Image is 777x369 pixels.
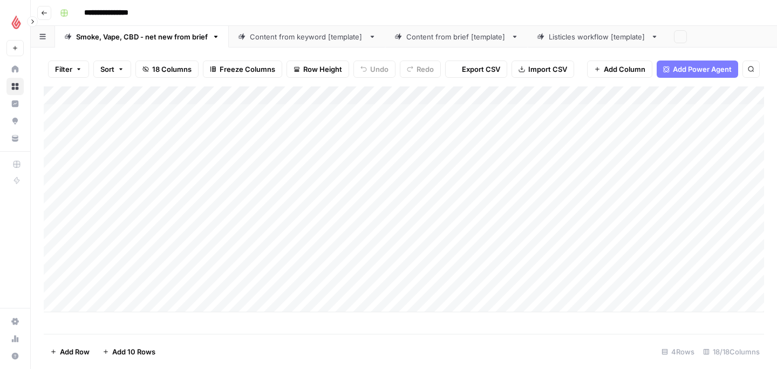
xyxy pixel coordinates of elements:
span: Undo [370,64,388,75]
span: Add 10 Rows [112,346,155,357]
button: Row Height [287,61,349,78]
span: Sort [100,64,114,75]
button: Add 10 Rows [96,343,162,360]
button: Help + Support [6,347,24,365]
span: 18 Columns [152,64,192,75]
button: Freeze Columns [203,61,282,78]
button: Import CSV [512,61,574,78]
button: Export CSV [445,61,507,78]
span: Redo [417,64,434,75]
a: Listicles workflow [template] [528,26,667,48]
div: Content from brief [template] [406,31,507,42]
a: Opportunities [6,112,24,130]
button: Add Power Agent [657,61,738,78]
a: Content from keyword [template] [229,26,385,48]
div: 4 Rows [657,343,699,360]
button: Sort [93,61,131,78]
span: Row Height [303,64,342,75]
span: Add Column [604,64,645,75]
img: Lightspeed Logo [6,12,26,32]
a: Settings [6,313,24,330]
button: 18 Columns [135,61,199,78]
a: Content from brief [template] [385,26,528,48]
span: Freeze Columns [220,64,275,75]
button: Workspace: Lightspeed [6,9,24,36]
span: Import CSV [528,64,567,75]
span: Export CSV [462,64,500,75]
span: Filter [55,64,72,75]
div: Content from keyword [template] [250,31,364,42]
a: Usage [6,330,24,347]
div: Listicles workflow [template] [549,31,646,42]
button: Undo [353,61,396,78]
a: Browse [6,78,24,95]
span: Add Row [60,346,90,357]
div: 18/18 Columns [699,343,764,360]
button: Filter [48,61,89,78]
button: Add Row [44,343,96,360]
span: Add Power Agent [673,64,732,75]
button: Redo [400,61,441,78]
a: Insights [6,95,24,112]
a: Your Data [6,130,24,147]
a: Smoke, Vape, CBD - net new from brief [55,26,229,48]
button: Add Column [587,61,652,78]
div: Smoke, Vape, CBD - net new from brief [76,31,208,42]
a: Home [6,61,24,78]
